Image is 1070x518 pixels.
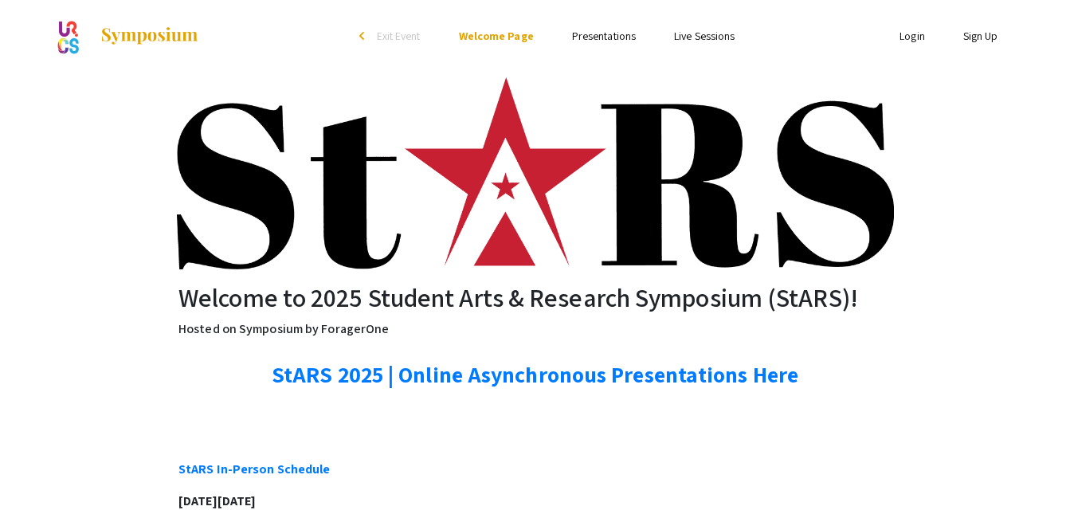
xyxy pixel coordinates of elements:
[272,359,798,389] a: StARS 2025 | Online Asynchronous Presentations Here
[377,29,421,43] span: Exit Event
[572,29,636,43] a: Presentations
[963,29,998,43] a: Sign Up
[674,29,735,43] a: Live Sessions
[178,320,892,339] p: Hosted on Symposium by ForagerOne
[218,492,257,509] span: [DATE]
[900,29,925,43] a: Login
[359,31,369,41] div: arrow_back_ios
[178,282,892,312] h2: Welcome to 2025 Student Arts & Research Symposium (StARS)!
[459,29,534,43] a: Welcome Page
[53,16,199,56] a: 2025 Student Arts & Research Symposium (StARS)
[178,461,330,477] a: StARS In-Person Schedule
[177,77,894,270] img: 2025 Student Arts & Research Symposium (StARS)
[178,492,218,509] strong: [DATE]
[100,26,199,45] img: Symposium by ForagerOne
[12,446,68,506] iframe: Chat
[53,16,84,56] img: 2025 Student Arts & Research Symposium (StARS)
